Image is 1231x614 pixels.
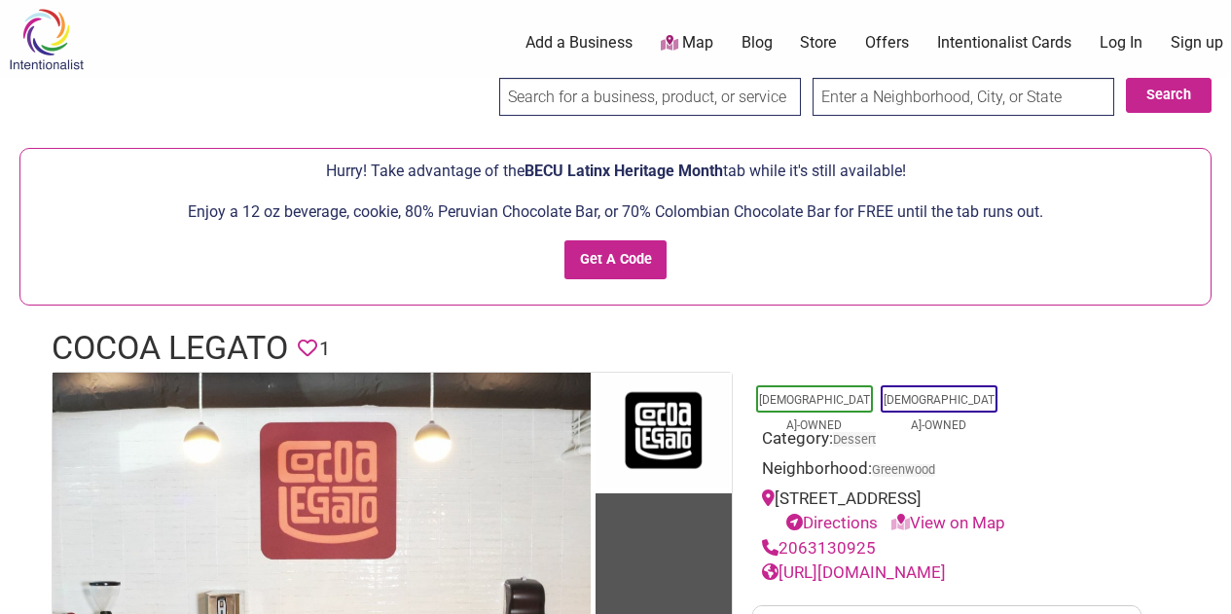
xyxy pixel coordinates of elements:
[865,32,909,54] a: Offers
[319,334,330,364] span: 1
[800,32,837,54] a: Store
[1171,32,1223,54] a: Sign up
[525,162,723,180] span: BECU Latinx Heritage Month
[937,32,1071,54] a: Intentionalist Cards
[786,513,878,532] a: Directions
[833,432,876,447] a: Dessert
[872,464,935,477] span: Greenwood
[1100,32,1142,54] a: Log In
[813,78,1114,116] input: Enter a Neighborhood, City, or State
[762,487,1132,536] div: [STREET_ADDRESS]
[1126,78,1212,113] button: Search
[762,562,946,582] a: [URL][DOMAIN_NAME]
[661,32,713,54] a: Map
[564,240,667,280] input: Get A Code
[762,456,1132,487] div: Neighborhood:
[742,32,773,54] a: Blog
[52,325,288,372] h1: Cocoa Legato
[30,199,1201,225] p: Enjoy a 12 oz beverage, cookie, 80% Peruvian Chocolate Bar, or 70% Colombian Chocolate Bar for FR...
[499,78,801,116] input: Search for a business, product, or service
[759,393,870,432] a: [DEMOGRAPHIC_DATA]-Owned
[762,426,1132,456] div: Category:
[298,334,317,364] span: You must be logged in to save favorites.
[762,538,876,558] a: 2063130925
[525,32,633,54] a: Add a Business
[884,393,995,432] a: [DEMOGRAPHIC_DATA]-Owned
[891,513,1005,532] a: View on Map
[30,159,1201,184] p: Hurry! Take advantage of the tab while it's still available!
